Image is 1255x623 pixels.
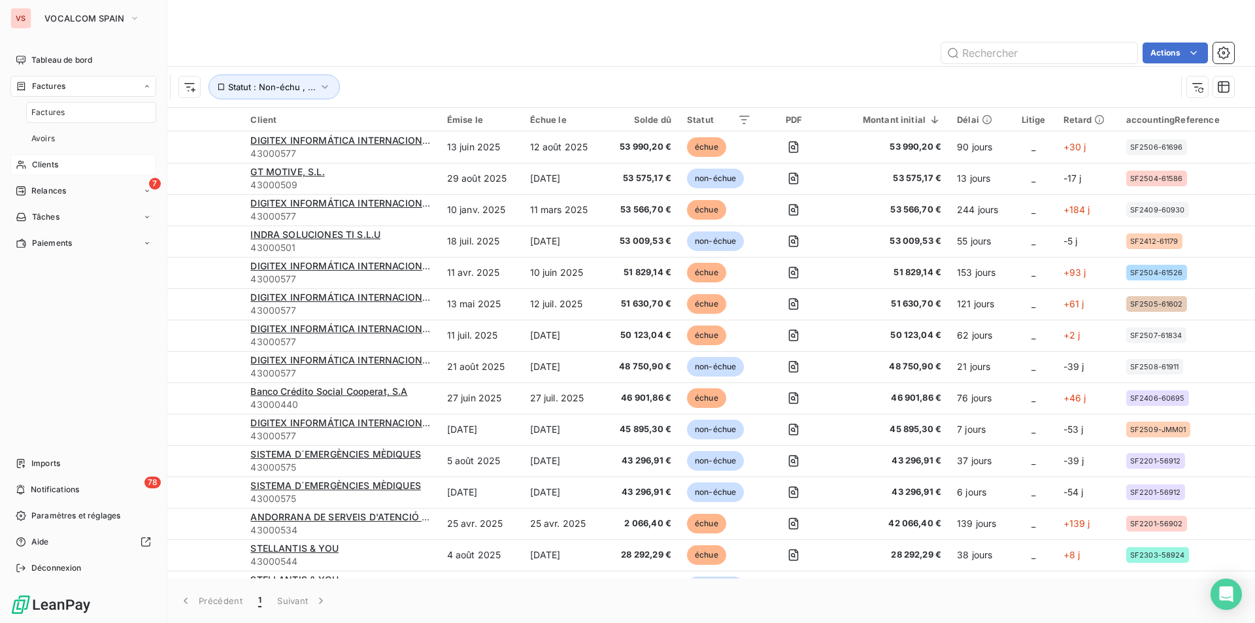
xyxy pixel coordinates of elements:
span: 51 630,70 € [837,297,941,311]
span: _ [1031,298,1035,309]
span: ANDORRANA DE SERVEIS D'ATENCIÓ SA [250,511,434,522]
span: 43000577 [250,147,431,160]
span: DIGITEX INFORMÁTICA INTERNACIONAL [250,260,434,271]
span: SF2201-56912 [1130,488,1181,496]
div: Retard [1063,114,1111,125]
span: échue [687,545,726,565]
span: SF2409-60930 [1130,206,1185,214]
span: _ [1031,141,1035,152]
span: 43 296,91 € [612,486,671,499]
td: 25 avr. 2025 [522,508,605,539]
span: GT MOTIVE, S.L. [250,166,324,177]
span: SF2509-JMM01 [1130,426,1186,433]
div: Statut [687,114,751,125]
span: 50 123,04 € [612,329,671,342]
button: Suivant [269,587,335,615]
span: Paiements [32,237,72,249]
td: 90 jours [949,131,1012,163]
td: [DATE] [522,351,605,382]
span: Banco Crédito Social Cooperat, S.A [250,386,407,397]
span: 53 990,20 € [837,141,941,154]
span: 78 [144,477,161,488]
span: 1 [258,594,261,607]
span: DIGITEX INFORMÁTICA INTERNACIONAL [250,354,434,365]
td: 37 jours [949,445,1012,477]
span: 2 066,40 € [612,517,671,530]
div: accountingReference [1126,114,1247,125]
span: _ [1031,518,1035,529]
span: +30 j [1063,141,1086,152]
span: +139 j [1063,518,1090,529]
td: 121 jours [949,288,1012,320]
span: 53 009,53 € [837,235,941,248]
span: INDRA SOLUCIONES TI S.L.U [250,229,380,240]
div: Litige [1020,114,1048,125]
div: Montant initial [837,114,941,125]
td: 18 juil. 2025 [439,226,522,257]
span: 43000534 [250,524,431,537]
span: _ [1031,267,1035,278]
span: 43000501 [250,241,431,254]
input: Rechercher [941,42,1137,63]
a: Aide [10,531,156,552]
span: Clients [32,159,58,171]
button: Statut : Non-échu , ... [209,75,340,99]
span: 48 750,90 € [612,360,671,373]
td: 6 jours [949,571,1012,602]
td: 7 jours [949,414,1012,445]
span: 43000577 [250,429,431,443]
td: 10 janv. 2025 [439,194,522,226]
span: _ [1031,235,1035,246]
div: PDF [767,114,821,125]
span: _ [1031,173,1035,184]
span: 45 895,30 € [837,423,941,436]
span: +93 j [1063,267,1086,278]
td: [DATE] [522,414,605,445]
td: 21 jours [949,351,1012,382]
td: 13 mai 2025 [439,288,522,320]
span: 51 630,70 € [612,297,671,311]
span: _ [1031,549,1035,560]
td: 29 août 2025 [439,163,522,194]
span: échue [687,294,726,314]
span: non-échue [687,577,744,596]
span: 42 066,40 € [837,517,941,530]
span: non-échue [687,357,744,377]
span: SF2412-61179 [1130,237,1179,245]
span: _ [1031,204,1035,215]
span: SF2504-61586 [1130,175,1183,182]
span: SF2507-61834 [1130,331,1182,339]
img: Logo LeanPay [10,594,92,615]
span: SF2508-61911 [1130,363,1179,371]
td: 55 jours [949,226,1012,257]
td: [DATE] [522,477,605,508]
span: 43000577 [250,367,431,380]
span: DIGITEX INFORMÁTICA INTERNACIONAL [250,135,434,146]
span: Paramètres et réglages [31,510,120,522]
td: [DATE] [522,571,605,602]
span: 48 750,90 € [837,360,941,373]
span: 43000575 [250,461,431,474]
td: 5 août 2025 [439,445,522,477]
span: Statut : Non-échu , ... [228,82,316,92]
span: SISTEMA D´EMERGÈNCIES MÈDIQUES [250,480,421,491]
span: 43000577 [250,273,431,286]
span: Notifications [31,484,79,496]
span: 53 566,70 € [612,203,671,216]
div: Délai [957,114,1004,125]
td: [DATE] [522,226,605,257]
span: 43000509 [250,178,431,192]
span: STELLANTIS & YOU [250,543,338,554]
span: échue [687,200,726,220]
span: 46 901,86 € [612,392,671,405]
span: 7 [149,178,161,190]
span: 28 292,29 € [612,548,671,562]
span: Factures [32,80,65,92]
td: [DATE] [439,477,522,508]
div: Émise le [447,114,514,125]
div: Solde dû [612,114,671,125]
span: Factures [31,107,65,118]
td: 6 jours [949,477,1012,508]
td: 76 jours [949,382,1012,414]
td: 27 juin 2025 [439,382,522,414]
